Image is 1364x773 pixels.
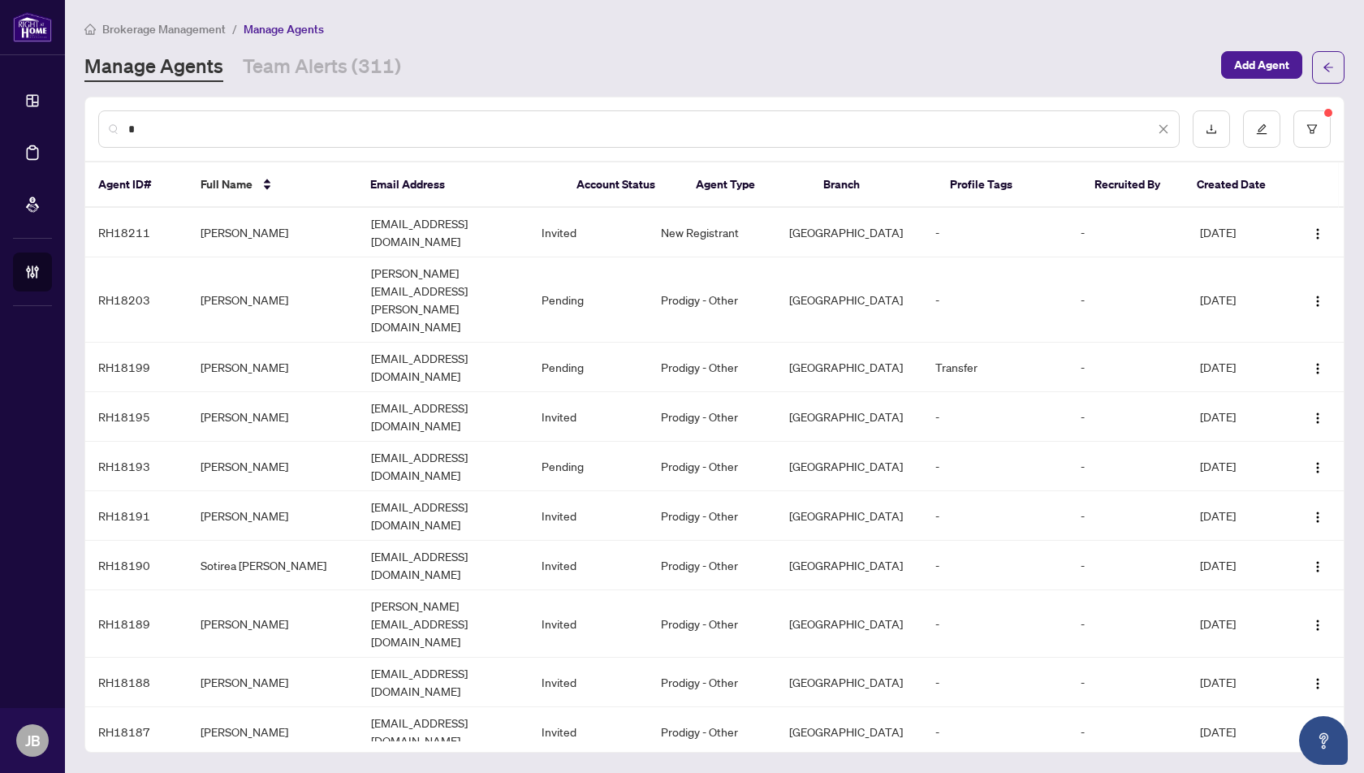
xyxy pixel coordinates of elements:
button: Logo [1305,219,1331,245]
button: Logo [1305,669,1331,695]
td: - [1068,491,1187,541]
td: RH18211 [85,208,188,257]
td: [GEOGRAPHIC_DATA] [776,590,923,658]
td: - [922,257,1068,343]
span: edit [1256,123,1267,135]
td: [EMAIL_ADDRESS][DOMAIN_NAME] [358,442,529,491]
td: Pending [529,442,648,491]
td: Prodigy - Other [648,343,776,392]
td: [GEOGRAPHIC_DATA] [776,707,923,757]
td: [DATE] [1187,257,1289,343]
td: [PERSON_NAME] [188,343,358,392]
td: [DATE] [1187,658,1289,707]
img: Logo [1311,412,1324,425]
button: Logo [1305,404,1331,430]
td: RH18190 [85,541,188,590]
td: [PERSON_NAME] [188,491,358,541]
td: - [1068,658,1187,707]
td: - [922,392,1068,442]
span: Brokerage Management [102,22,226,37]
td: - [922,541,1068,590]
td: New Registrant [648,208,776,257]
td: - [1068,541,1187,590]
td: [GEOGRAPHIC_DATA] [776,343,923,392]
td: Prodigy - Other [648,541,776,590]
td: RH18187 [85,707,188,757]
button: Logo [1305,287,1331,313]
td: RH18195 [85,392,188,442]
td: [PERSON_NAME] [188,658,358,707]
td: [PERSON_NAME] [188,392,358,442]
button: edit [1243,110,1280,148]
td: Invited [529,491,648,541]
td: Invited [529,541,648,590]
td: Prodigy - Other [648,257,776,343]
td: RH18193 [85,442,188,491]
li: / [232,19,237,38]
td: Invited [529,392,648,442]
td: Prodigy - Other [648,392,776,442]
td: - [922,208,1068,257]
td: [PERSON_NAME] [188,208,358,257]
td: RH18189 [85,590,188,658]
th: Branch [810,162,938,208]
td: [GEOGRAPHIC_DATA] [776,442,923,491]
th: Account Status [563,162,682,208]
td: - [922,590,1068,658]
th: Created Date [1184,162,1286,208]
th: Agent Type [683,162,810,208]
td: [GEOGRAPHIC_DATA] [776,392,923,442]
td: [EMAIL_ADDRESS][DOMAIN_NAME] [358,658,529,707]
span: close [1158,123,1169,135]
img: logo [13,12,52,42]
td: RH18199 [85,343,188,392]
td: [PERSON_NAME][EMAIL_ADDRESS][PERSON_NAME][DOMAIN_NAME] [358,257,529,343]
td: Prodigy - Other [648,658,776,707]
td: Sotirea [PERSON_NAME] [188,541,358,590]
button: Logo [1305,552,1331,578]
img: Logo [1311,677,1324,690]
button: Logo [1305,354,1331,380]
img: Logo [1311,511,1324,524]
td: [DATE] [1187,590,1289,658]
td: Prodigy - Other [648,707,776,757]
td: - [922,707,1068,757]
td: [PERSON_NAME] [188,257,358,343]
button: Logo [1305,611,1331,637]
a: Team Alerts (311) [243,53,401,82]
td: - [922,491,1068,541]
td: [EMAIL_ADDRESS][DOMAIN_NAME] [358,491,529,541]
button: Logo [1305,453,1331,479]
td: Invited [529,658,648,707]
td: Prodigy - Other [648,491,776,541]
span: filter [1306,123,1318,135]
td: [DATE] [1187,491,1289,541]
td: [GEOGRAPHIC_DATA] [776,208,923,257]
td: Pending [529,257,648,343]
td: - [1068,392,1187,442]
th: Profile Tags [937,162,1081,208]
span: home [84,24,96,35]
td: - [1068,208,1187,257]
td: Invited [529,208,648,257]
td: [PERSON_NAME][EMAIL_ADDRESS][DOMAIN_NAME] [358,590,529,658]
td: [DATE] [1187,208,1289,257]
img: Logo [1311,461,1324,474]
td: - [1068,257,1187,343]
td: RH18203 [85,257,188,343]
td: - [1068,343,1187,392]
td: [DATE] [1187,541,1289,590]
td: Prodigy - Other [648,442,776,491]
span: Add Agent [1234,52,1289,78]
span: arrow-left [1323,62,1334,73]
td: Invited [529,590,648,658]
button: Open asap [1299,716,1348,765]
th: Recruited By [1081,162,1184,208]
td: [EMAIL_ADDRESS][DOMAIN_NAME] [358,541,529,590]
span: Manage Agents [244,22,324,37]
th: Agent ID# [85,162,188,208]
td: [DATE] [1187,707,1289,757]
a: Manage Agents [84,53,223,82]
td: - [922,442,1068,491]
img: Logo [1311,295,1324,308]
